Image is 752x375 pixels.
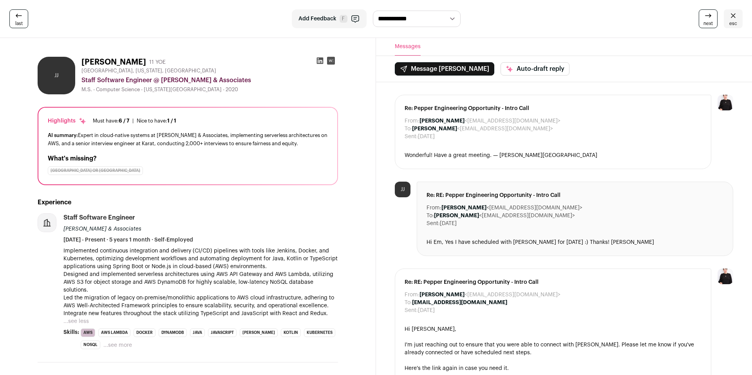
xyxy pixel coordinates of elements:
span: next [703,20,713,27]
span: Skills: [63,328,79,336]
div: Hi [PERSON_NAME], [405,325,701,333]
div: JJ [395,182,410,197]
a: next [699,9,718,28]
p: Implemented continuous integration and delivery (CI/CD) pipelines with tools like Jenkins, Docker... [63,247,338,270]
li: JavaScript [208,328,237,337]
li: Java [190,328,205,337]
dt: Sent: [427,220,440,227]
b: [PERSON_NAME] [441,205,486,211]
li: Kotlin [281,328,301,337]
a: esc [724,9,743,28]
div: Expert in cloud-native systems at [PERSON_NAME] & Associates, implementing serverless architectur... [48,131,328,148]
img: 9240684-medium_jpg [718,269,733,284]
dd: <[EMAIL_ADDRESS][DOMAIN_NAME]> [441,204,582,212]
li: AWS Lambda [98,328,130,337]
button: Message [PERSON_NAME] [395,62,494,76]
div: Must have: [93,118,129,124]
li: Kubernetes [304,328,335,337]
button: ...see more [103,341,132,349]
div: Staff Software Engineer @ [PERSON_NAME] & Associates [81,76,338,85]
button: Add Feedback F [292,9,367,28]
h1: [PERSON_NAME] [81,57,146,68]
dd: [DATE] [418,133,435,141]
div: 11 YOE [149,58,166,66]
img: 9240684-medium_jpg [718,95,733,110]
p: Led the migration of legacy on-premise/monolithic applications to AWS cloud infrastructure, adher... [63,294,338,310]
li: AWS [81,328,95,337]
div: I'm just reaching out to ensure that you were able to connect with [PERSON_NAME]. Please let me k... [405,341,701,357]
li: [PERSON_NAME] [240,328,278,337]
dt: From: [405,117,419,125]
p: Integrate new features throughout the stack utilizing TypeScript and JavaScript with React and Re... [63,310,338,317]
span: [GEOGRAPHIC_DATA], [US_STATE], [GEOGRAPHIC_DATA] [81,68,216,74]
div: Highlights [48,117,87,125]
button: Messages [395,38,421,56]
div: M.S. - Computer Science - [US_STATE][GEOGRAPHIC_DATA] - 2020 [81,87,338,93]
span: esc [729,20,737,27]
span: [DATE] - Present · 5 years 1 month · Self-Employed [63,236,193,244]
p: Designed and implemented serverless architectures using AWS API Gateway and AWS Lambda, utilizing... [63,270,338,294]
div: JJ [38,57,75,94]
span: AI summary: [48,133,78,138]
div: [GEOGRAPHIC_DATA] or [GEOGRAPHIC_DATA] [48,166,143,175]
dd: <[EMAIL_ADDRESS][DOMAIN_NAME]> [419,291,560,299]
span: F [340,15,347,23]
span: 6 / 7 [119,118,129,123]
button: Auto-draft reply [501,62,569,76]
dt: To: [427,212,434,220]
span: last [15,20,23,27]
b: [EMAIL_ADDRESS][DOMAIN_NAME] [412,300,507,305]
dt: From: [427,204,441,212]
a: last [9,9,28,28]
h2: What's missing? [48,154,328,163]
a: Here's the link again in case you need it. [405,366,509,371]
span: [PERSON_NAME] & Associates [63,226,141,232]
span: 1 / 1 [167,118,176,123]
div: Wonderful! Have a great meeting. — [PERSON_NAME][GEOGRAPHIC_DATA] [405,151,701,159]
b: [PERSON_NAME] [412,126,457,132]
span: Re: RE: Pepper Engineering Opportunity - Intro Call [427,191,723,199]
dt: To: [405,125,412,133]
dd: <[EMAIL_ADDRESS][DOMAIN_NAME]> [434,212,575,220]
b: [PERSON_NAME] [419,118,465,124]
dd: [DATE] [440,220,457,227]
dd: <[EMAIL_ADDRESS][DOMAIN_NAME]> [419,117,560,125]
button: ...see less [63,317,89,325]
h2: Experience [38,198,338,207]
b: [PERSON_NAME] [434,213,479,218]
dt: To: [405,299,412,306]
ul: | [93,118,176,124]
div: Nice to have: [137,118,176,124]
div: Staff Software Engineer [63,213,135,222]
img: company-logo-placeholder-414d4e2ec0e2ddebbe968bf319fdfe5acfe0c9b87f798d344e800bc9a89632a0.png [38,214,56,232]
dt: Sent: [405,133,418,141]
li: Docker [134,328,155,337]
li: NoSQL [81,341,100,349]
div: Hi Em, Yes I have scheduled with [PERSON_NAME] for [DATE] :) Thanks! [PERSON_NAME] [427,238,723,246]
dd: [DATE] [418,306,435,314]
span: Add Feedback [298,15,336,23]
dd: <[EMAIL_ADDRESS][DOMAIN_NAME]> [412,125,553,133]
dt: Sent: [405,306,418,314]
span: Re: RE: Pepper Engineering Opportunity - Intro Call [405,278,701,286]
span: Re: Pepper Engineering Opportunity - Intro Call [405,105,701,112]
dt: From: [405,291,419,299]
li: DynamoDB [159,328,187,337]
b: [PERSON_NAME] [419,292,465,297]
